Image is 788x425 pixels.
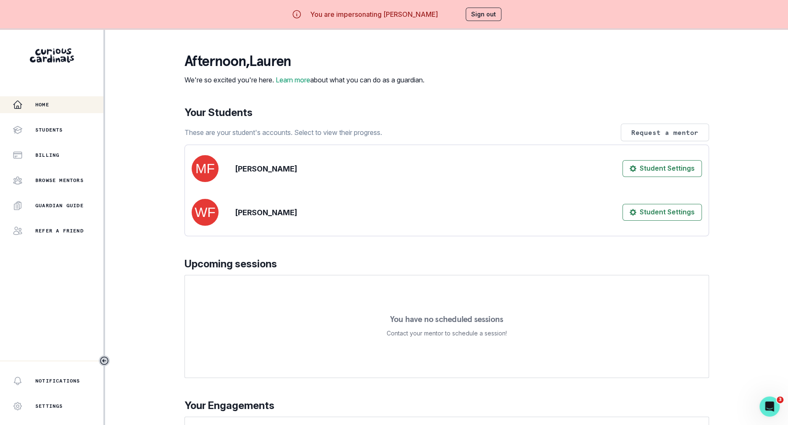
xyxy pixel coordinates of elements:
[35,177,84,184] p: Browse Mentors
[310,9,438,19] p: You are impersonating [PERSON_NAME]
[35,101,49,108] p: Home
[390,315,503,323] p: You have no scheduled sessions
[466,8,501,21] button: Sign out
[192,199,219,226] img: svg
[35,227,84,234] p: Refer a friend
[184,398,709,413] p: Your Engagements
[184,53,424,70] p: afternoon , Lauren
[184,75,424,85] p: We're so excited you're here. about what you can do as a guardian.
[99,355,110,366] button: Toggle sidebar
[777,396,783,403] span: 3
[192,155,219,182] img: svg
[184,105,709,120] p: Your Students
[276,76,310,84] a: Learn more
[622,204,702,221] button: Student Settings
[235,207,297,218] p: [PERSON_NAME]
[184,256,709,272] p: Upcoming sessions
[35,152,59,158] p: Billing
[235,163,297,174] p: [PERSON_NAME]
[35,403,63,409] p: Settings
[35,202,84,209] p: Guardian Guide
[622,160,702,177] button: Student Settings
[621,124,709,141] button: Request a mentor
[35,127,63,133] p: Students
[759,396,780,417] iframe: Intercom live chat
[184,127,382,137] p: These are your student's accounts. Select to view their progress.
[35,377,80,384] p: Notifications
[30,48,74,63] img: Curious Cardinals Logo
[387,328,507,338] p: Contact your mentor to schedule a session!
